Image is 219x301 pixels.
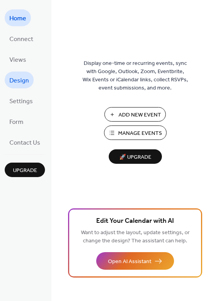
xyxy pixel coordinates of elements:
span: 🚀 Upgrade [113,152,157,163]
span: Edit Your Calendar with AI [96,216,174,227]
button: Open AI Assistant [96,252,174,270]
a: Design [5,72,34,88]
span: Settings [9,95,33,107]
span: Contact Us [9,137,40,149]
span: Connect [9,33,33,45]
span: Display one-time or recurring events, sync with Google, Outlook, Zoom, Eventbrite, Wix Events or ... [83,59,188,92]
span: Design [9,75,29,87]
button: 🚀 Upgrade [109,149,162,164]
a: Form [5,113,28,130]
span: Upgrade [13,167,37,175]
a: Contact Us [5,134,45,150]
a: Views [5,51,31,68]
span: Add New Event [118,111,161,119]
span: Form [9,116,23,128]
span: Want to adjust the layout, update settings, or change the design? The assistant can help. [81,228,190,246]
span: Open AI Assistant [108,258,151,266]
a: Home [5,9,31,26]
span: Manage Events [118,129,162,138]
a: Connect [5,30,38,47]
span: Views [9,54,26,66]
span: Home [9,13,26,25]
button: Add New Event [104,107,166,122]
button: Upgrade [5,163,45,177]
a: Settings [5,92,38,109]
button: Manage Events [104,125,167,140]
